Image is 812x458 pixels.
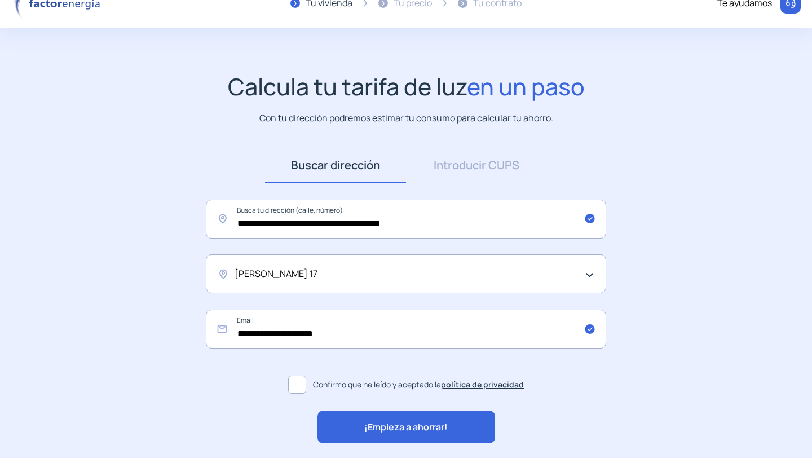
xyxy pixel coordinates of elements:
p: Con tu dirección podremos estimar tu consumo para calcular tu ahorro. [259,111,553,125]
span: Confirmo que he leído y aceptado la [313,378,524,391]
a: política de privacidad [441,379,524,390]
a: Introducir CUPS [406,148,547,183]
span: ¡Empieza a ahorrar! [364,420,448,435]
span: en un paso [467,71,585,102]
h1: Calcula tu tarifa de luz [228,73,585,100]
a: Buscar dirección [265,148,406,183]
span: [PERSON_NAME] 17 [235,267,317,281]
